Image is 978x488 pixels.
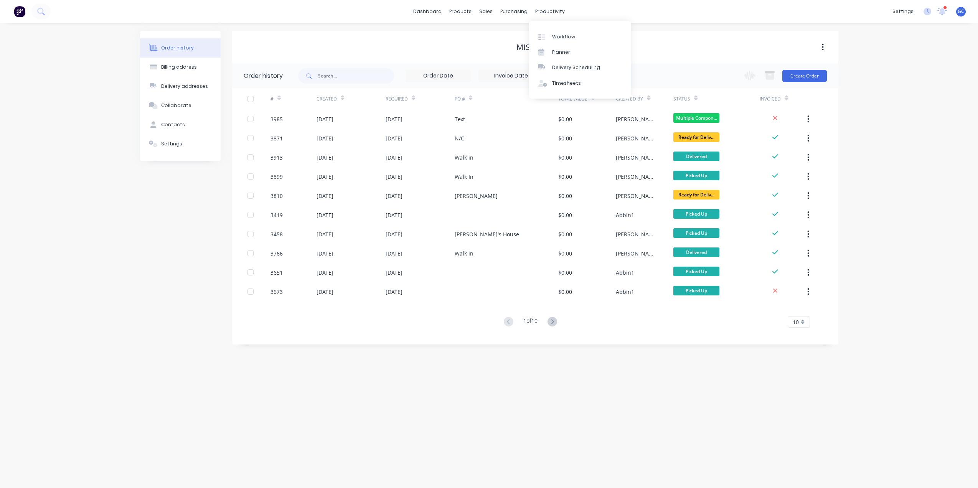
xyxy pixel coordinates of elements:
div: 3810 [270,192,283,200]
div: PO # [455,88,558,109]
a: Timesheets [529,76,631,91]
div: [DATE] [386,192,402,200]
div: [DATE] [317,173,333,181]
div: $0.00 [558,288,572,296]
div: [DATE] [386,153,402,162]
span: Picked Up [673,286,719,295]
div: [DATE] [317,288,333,296]
div: Required [386,96,408,102]
div: [DATE] [386,134,402,142]
div: 3766 [270,249,283,257]
div: 3419 [270,211,283,219]
div: [PERSON_NAME] [616,173,658,181]
a: Delivery Scheduling [529,60,631,75]
div: Walk in [455,249,473,257]
div: [PERSON_NAME] [616,115,658,123]
button: Contacts [140,115,221,134]
div: [DATE] [386,269,402,277]
div: 1 of 10 [523,317,538,328]
div: Order history [244,71,283,81]
div: Abbin1 [616,211,634,219]
div: Created [317,96,337,102]
div: # [270,88,317,109]
div: N/C [455,134,464,142]
span: 10 [793,318,799,326]
div: Status [673,96,690,102]
div: Required [386,88,455,109]
span: Picked Up [673,228,719,238]
span: Delivered [673,152,719,161]
div: Abbin1 [616,288,634,296]
div: $0.00 [558,134,572,142]
div: [PERSON_NAME]'s House [455,230,519,238]
div: 3899 [270,173,283,181]
div: [DATE] [317,230,333,238]
input: Invoice Date [479,70,543,82]
span: Picked Up [673,171,719,180]
a: dashboard [409,6,445,17]
button: Billing address [140,58,221,77]
div: Text [455,115,465,123]
button: Create Order [782,70,827,82]
div: $0.00 [558,230,572,238]
div: $0.00 [558,173,572,181]
div: $0.00 [558,115,572,123]
div: Billing address [161,64,197,71]
span: Ready for Deliv... [673,132,719,142]
img: Factory [14,6,25,17]
div: Contacts [161,121,185,128]
span: Picked Up [673,267,719,276]
div: Misc Sale [516,43,554,52]
div: [DATE] [386,288,402,296]
div: [DATE] [317,115,333,123]
a: Planner [529,45,631,60]
div: Walk In [455,173,473,181]
div: Timesheets [552,80,581,87]
div: Abbin1 [616,269,634,277]
div: $0.00 [558,192,572,200]
div: [PERSON_NAME] [616,249,658,257]
div: settings [889,6,917,17]
div: $0.00 [558,153,572,162]
div: [DATE] [317,211,333,219]
div: $0.00 [558,211,572,219]
div: [DATE] [317,153,333,162]
div: 3673 [270,288,283,296]
div: # [270,96,274,102]
div: 3871 [270,134,283,142]
div: Status [673,88,760,109]
div: 3913 [270,153,283,162]
div: [DATE] [386,211,402,219]
div: purchasing [496,6,531,17]
div: Settings [161,140,182,147]
div: $0.00 [558,249,572,257]
div: $0.00 [558,269,572,277]
div: [PERSON_NAME] [616,153,658,162]
div: [PERSON_NAME] [616,192,658,200]
div: 3458 [270,230,283,238]
span: Delivered [673,247,719,257]
div: products [445,6,475,17]
span: GC [958,8,964,15]
div: productivity [531,6,569,17]
div: Planner [552,49,570,56]
div: [DATE] [317,249,333,257]
a: Workflow [529,29,631,44]
div: Workflow [552,33,575,40]
div: [DATE] [317,192,333,200]
input: Order Date [406,70,470,82]
div: 3985 [270,115,283,123]
span: Ready for Deliv... [673,190,719,199]
div: Invoiced [760,96,781,102]
div: Invoiced [760,88,806,109]
div: [DATE] [317,269,333,277]
div: [DATE] [317,134,333,142]
div: Delivery addresses [161,83,208,90]
div: [PERSON_NAME] [616,134,658,142]
div: sales [475,6,496,17]
div: Created By [616,88,673,109]
div: Order history [161,45,194,51]
div: 3651 [270,269,283,277]
span: Picked Up [673,209,719,219]
div: [DATE] [386,230,402,238]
